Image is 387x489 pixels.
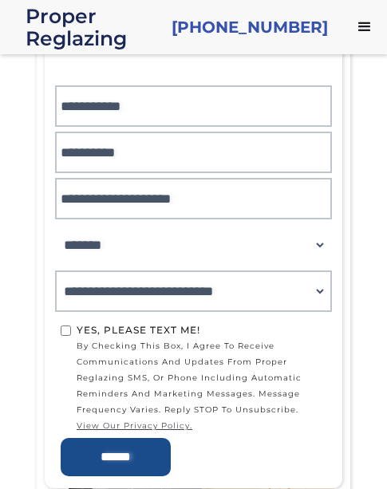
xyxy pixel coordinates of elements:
a: home [26,5,159,49]
a: [PHONE_NUMBER] [172,16,328,38]
input: Yes, Please text me!by checking this box, I agree to receive communications and updates from Prop... [61,325,71,336]
span: by checking this box, I agree to receive communications and updates from Proper Reglazing SMS, or... [77,338,326,434]
a: view our privacy policy. [77,418,326,434]
div: Yes, Please text me! [77,322,326,338]
form: Home page form [53,24,334,476]
div: Get a FREE estimate [61,24,326,91]
div: Proper Reglazing [26,5,159,49]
